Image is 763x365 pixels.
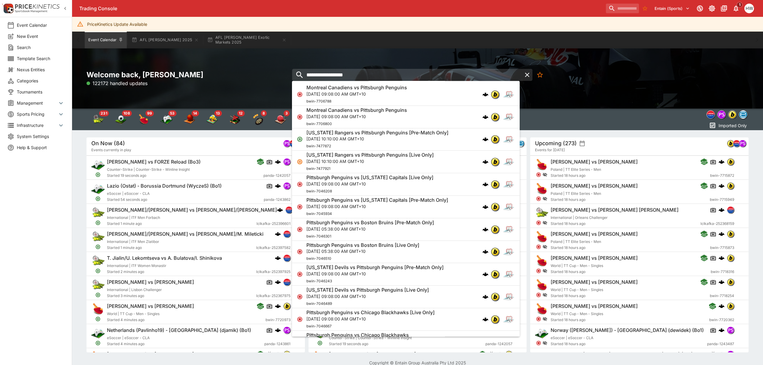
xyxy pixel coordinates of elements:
[491,248,499,256] img: bwin.png
[551,173,710,179] span: Started 18 hours ago
[85,32,127,48] button: Event Calendar
[313,351,327,364] img: table_tennis.png
[138,113,150,125] img: table_tennis
[728,207,734,213] img: lclkafka.png
[719,122,747,129] p: Imported Only
[497,351,503,357] img: logo-cerberus.svg
[128,32,202,48] button: AFL [PERSON_NAME] 2025
[743,2,756,15] button: Harrison Walker
[535,147,565,153] span: Events for [DATE]
[551,279,638,285] h6: [PERSON_NAME] vs [PERSON_NAME]
[87,80,147,87] p: 122172 handled updates
[277,207,283,213] div: cerberus
[292,69,522,81] input: search
[107,327,251,333] h6: Netherlands (Pavlinho19) - [GEOGRAPHIC_DATA] (djamik) (Bo1)
[482,181,488,187] img: logo-cerberus.svg
[707,111,715,118] img: lclkafka.png
[710,173,734,179] span: bwin-7715872
[491,158,499,166] img: bwin.png
[551,215,608,220] span: International | Orleans Challenger
[306,219,434,226] h6: Pittsburgh Penguins vs Boston Bruins [Pre-Match Only]
[297,181,303,187] svg: Closed
[107,167,190,172] span: Counter-Strike | Counter-Strike - Winline Insight
[482,271,488,278] img: logo-cerberus.svg
[651,4,693,13] button: Select Tenant
[482,294,488,300] img: logo-cerberus.svg
[252,113,264,125] div: Darts
[503,111,515,123] img: ice_hockey.png
[91,230,105,244] img: tennis.png
[283,158,290,165] div: pandascore
[503,178,515,190] img: ice_hockey.png
[297,226,303,232] svg: Closed
[710,293,734,299] span: bwin-7718254
[718,111,725,118] img: pandascore.png
[91,147,131,153] span: Events currently in play
[536,196,542,201] svg: Closed
[107,255,222,261] h6: T. Jialin/U. Lekomtseva vs A. Bulatova/I. Shinikova
[91,254,105,268] img: tennis.png
[256,293,290,299] span: lclkafka-252367975
[719,279,725,285] img: logo-cerberus.svg
[275,113,287,125] img: handball
[535,206,548,219] img: tennis.png
[306,113,407,120] p: [DATE] 09:08:00 AM GMT+10
[482,91,488,97] div: cerberus
[107,351,194,357] h6: [PERSON_NAME] vs [PERSON_NAME]
[99,110,109,116] span: 231
[183,113,195,125] img: basketball
[17,44,65,51] span: Search
[491,293,499,301] img: bwin.png
[306,226,434,232] p: [DATE] 05:38:00 AM GMT+10
[543,220,547,225] svg: Hidden
[482,136,488,143] img: logo-cerberus.svg
[491,225,499,233] img: bwin.png
[204,32,290,48] button: AFL [PERSON_NAME] Exotic Markets 2025
[91,158,105,171] img: esports.png
[535,182,548,195] img: table_tennis.png
[482,226,488,232] div: cerberus
[79,5,603,12] div: Trading Console
[306,152,434,158] h6: [US_STATE] Rangers vs Pittsburgh Penguins [Live Only]
[482,204,488,210] div: cerberus
[168,110,176,116] span: 53
[482,181,488,187] div: cerberus
[306,91,407,97] p: [DATE] 09:08:00 AM GMT+10
[297,204,303,210] svg: Closed
[275,255,281,261] img: logo-cerberus.svg
[17,122,57,128] span: Infrastructure
[719,3,729,14] button: Documentation
[107,183,222,189] h6: Lazio (Ostat) - Borussia Dortmund (WyczeS) (Bo1)
[482,316,488,322] img: logo-cerberus.svg
[17,33,65,39] span: New Event
[719,303,725,309] img: logo-cerberus.svg
[482,249,488,255] img: logo-cerberus.svg
[728,351,734,357] img: pandascore.png
[306,242,419,248] h6: Pittsburgh Penguins vs Boston Bruins [Live Only]
[491,158,499,166] div: bwin
[206,113,218,125] div: Volleyball
[728,231,734,237] img: bwin.png
[266,317,290,323] span: bwin-7720973
[719,159,725,165] div: cerberus
[517,140,524,147] div: betradar
[579,140,585,146] button: settings
[719,207,725,213] div: cerberus
[739,110,747,119] div: betradar
[306,197,448,203] h6: Pittsburgh Penguins vs [US_STATE] Capitals [Pre-Match Only]
[87,109,360,130] div: Event type filters
[306,175,433,181] h6: Pittsburgh Penguins vs [US_STATE] Capitals [Live Only]
[284,182,290,189] img: pandascore.png
[264,341,290,347] span: panda-1243861
[275,231,281,237] div: cerberus
[551,221,701,227] span: Started 18 hours ago
[491,271,499,278] img: bwin.png
[275,183,281,189] div: cerberus
[485,341,512,347] span: panda-1242057
[482,159,488,165] img: logo-cerberus.svg
[15,10,47,13] img: Sportsbook Management
[107,279,194,285] h6: [PERSON_NAME] vs [PERSON_NAME]
[229,113,241,125] div: Snooker
[107,173,263,179] span: Started 19 seconds ago
[543,172,547,177] svg: Hidden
